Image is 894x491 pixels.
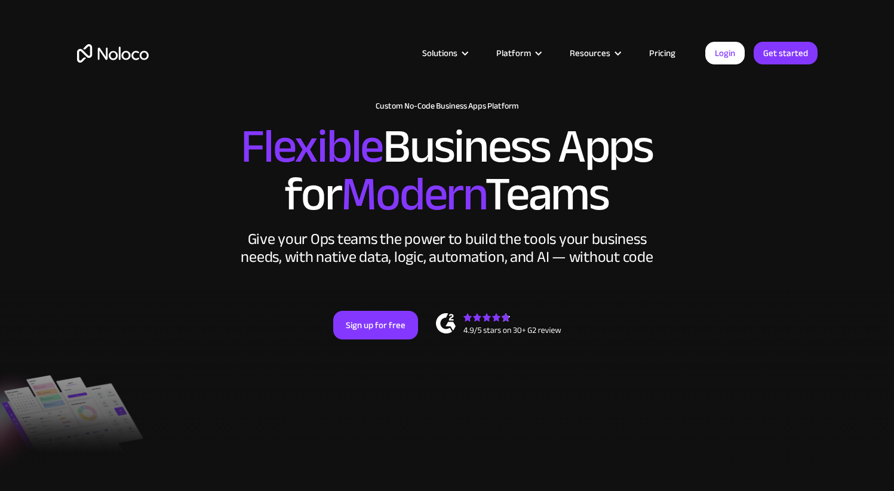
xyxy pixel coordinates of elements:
[481,45,555,61] div: Platform
[570,45,610,61] div: Resources
[496,45,531,61] div: Platform
[238,230,656,266] div: Give your Ops teams the power to build the tools your business needs, with native data, logic, au...
[341,150,485,239] span: Modern
[77,44,149,63] a: home
[705,42,745,64] a: Login
[77,123,818,218] h2: Business Apps for Teams
[333,311,418,339] a: Sign up for free
[407,45,481,61] div: Solutions
[422,45,457,61] div: Solutions
[555,45,634,61] div: Resources
[754,42,818,64] a: Get started
[634,45,690,61] a: Pricing
[241,102,383,191] span: Flexible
